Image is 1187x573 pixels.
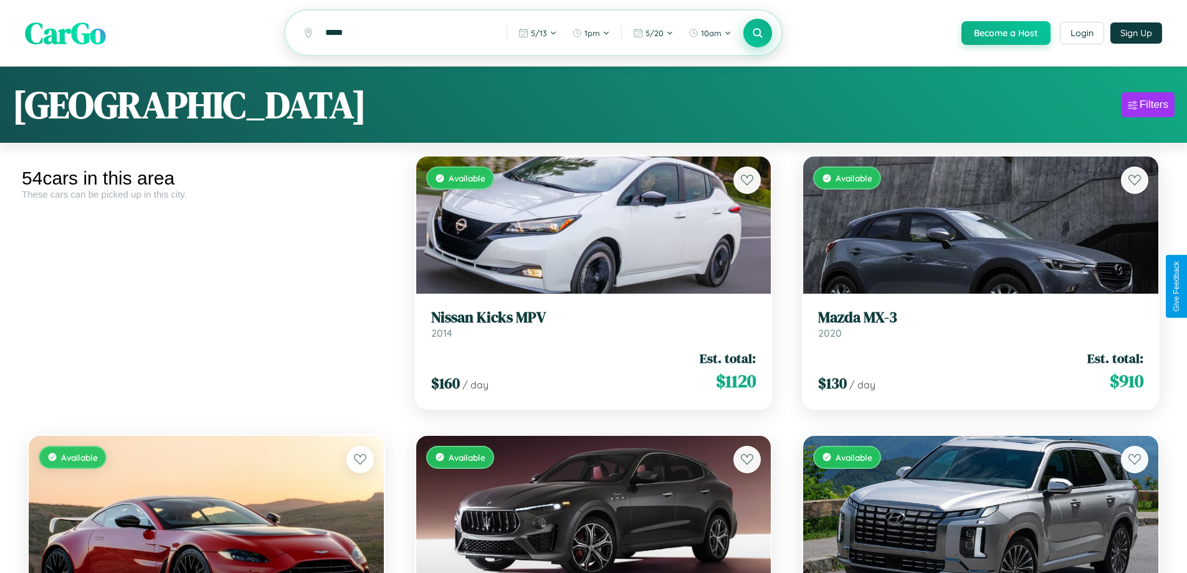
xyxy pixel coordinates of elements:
[818,309,1143,327] h3: Mazda MX-3
[1060,22,1104,44] button: Login
[818,373,847,393] span: $ 130
[462,378,489,391] span: / day
[818,327,842,339] span: 2020
[1122,92,1175,117] button: Filters
[1110,368,1143,393] span: $ 910
[584,28,600,38] span: 1pm
[25,12,106,54] span: CarGo
[836,452,872,463] span: Available
[431,309,756,327] h3: Nissan Kicks MPV
[716,368,756,393] span: $ 1120
[61,452,98,463] span: Available
[1087,349,1143,367] span: Est. total:
[22,168,391,189] div: 54 cars in this area
[646,28,664,38] span: 5 / 20
[449,173,485,183] span: Available
[512,23,563,43] button: 5/13
[431,327,452,339] span: 2014
[1110,22,1162,44] button: Sign Up
[701,28,722,38] span: 10am
[700,349,756,367] span: Est. total:
[566,23,616,43] button: 1pm
[682,23,738,43] button: 10am
[22,189,391,200] div: These cars can be picked up in this city.
[836,173,872,183] span: Available
[531,28,547,38] span: 5 / 13
[1140,99,1168,111] div: Filters
[12,79,366,130] h1: [GEOGRAPHIC_DATA]
[961,21,1051,45] button: Become a Host
[449,452,485,463] span: Available
[1172,261,1181,312] div: Give Feedback
[431,373,460,393] span: $ 160
[849,378,875,391] span: / day
[818,309,1143,339] a: Mazda MX-32020
[627,23,680,43] button: 5/20
[431,309,756,339] a: Nissan Kicks MPV2014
